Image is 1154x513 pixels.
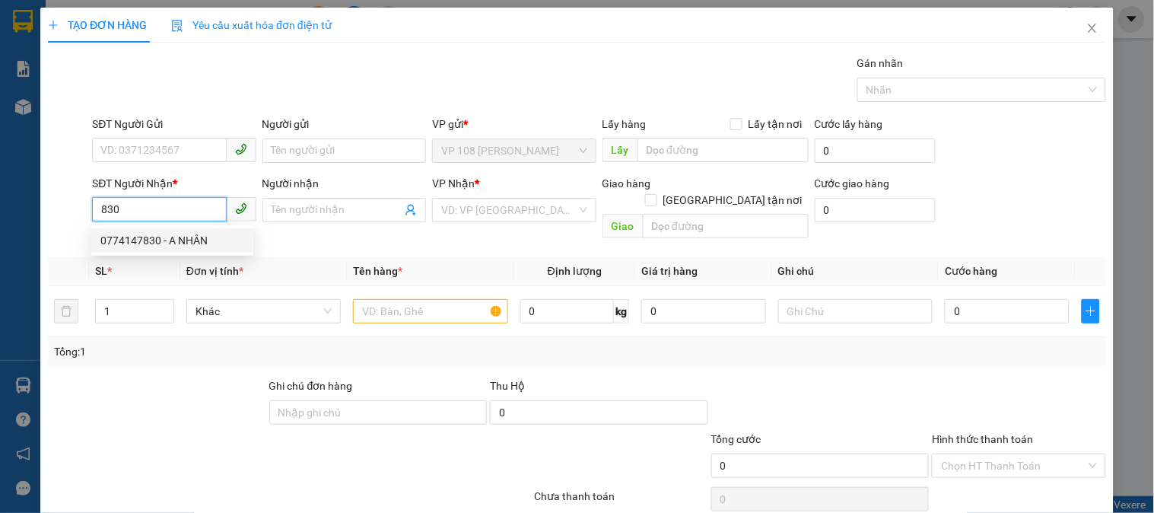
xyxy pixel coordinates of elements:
span: phone [235,202,247,215]
span: Lấy hàng [602,118,647,130]
span: plus [48,20,59,30]
div: 0774147830 - A NHÂN [91,228,253,253]
span: kg [614,299,629,323]
span: Tổng cước [711,433,761,445]
span: Lấy [602,138,637,162]
span: Giao [602,214,643,238]
span: Giao hàng [602,177,651,190]
button: delete [54,299,78,323]
img: icon [171,20,183,32]
input: Ghi Chú [778,299,933,323]
div: Tổng: 1 [54,343,447,360]
input: Dọc đường [637,138,809,162]
span: SL [95,265,107,277]
div: 0774147830 - A NHÂN [100,232,244,249]
span: Tên hàng [353,265,402,277]
input: Ghi chú đơn hàng [269,400,488,425]
span: VP 108 Lê Hồng Phong - Vũng Tàu [441,139,587,162]
span: Lấy tận nơi [742,116,809,132]
span: Đơn vị tính [186,265,243,277]
button: plus [1082,299,1100,323]
span: plus [1082,305,1099,317]
span: user-add [405,204,417,216]
div: SĐT Người Nhận [92,175,256,192]
div: VP gửi [432,116,596,132]
span: phone [235,143,247,155]
label: Cước giao hàng [815,177,890,190]
label: Hình thức thanh toán [932,433,1033,445]
span: VP Nhận [432,177,475,190]
div: Người gửi [262,116,426,132]
span: Khác [196,300,332,323]
label: Cước lấy hàng [815,118,883,130]
input: 0 [641,299,766,323]
button: Close [1071,8,1114,50]
label: Gán nhãn [857,57,904,69]
span: Định lượng [548,265,602,277]
div: SĐT Người Gửi [92,116,256,132]
input: Dọc đường [643,214,809,238]
input: VD: Bàn, Ghế [353,299,507,323]
div: Người nhận [262,175,426,192]
span: TẠO ĐƠN HÀNG [48,19,147,31]
span: Giá trị hàng [641,265,698,277]
label: Ghi chú đơn hàng [269,380,353,392]
span: Cước hàng [945,265,997,277]
span: Thu Hộ [490,380,525,392]
span: close [1086,22,1098,34]
th: Ghi chú [772,256,939,286]
input: Cước lấy hàng [815,139,936,163]
input: Cước giao hàng [815,198,936,222]
span: Yêu cầu xuất hóa đơn điện tử [171,19,332,31]
span: [GEOGRAPHIC_DATA] tận nơi [657,192,809,209]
